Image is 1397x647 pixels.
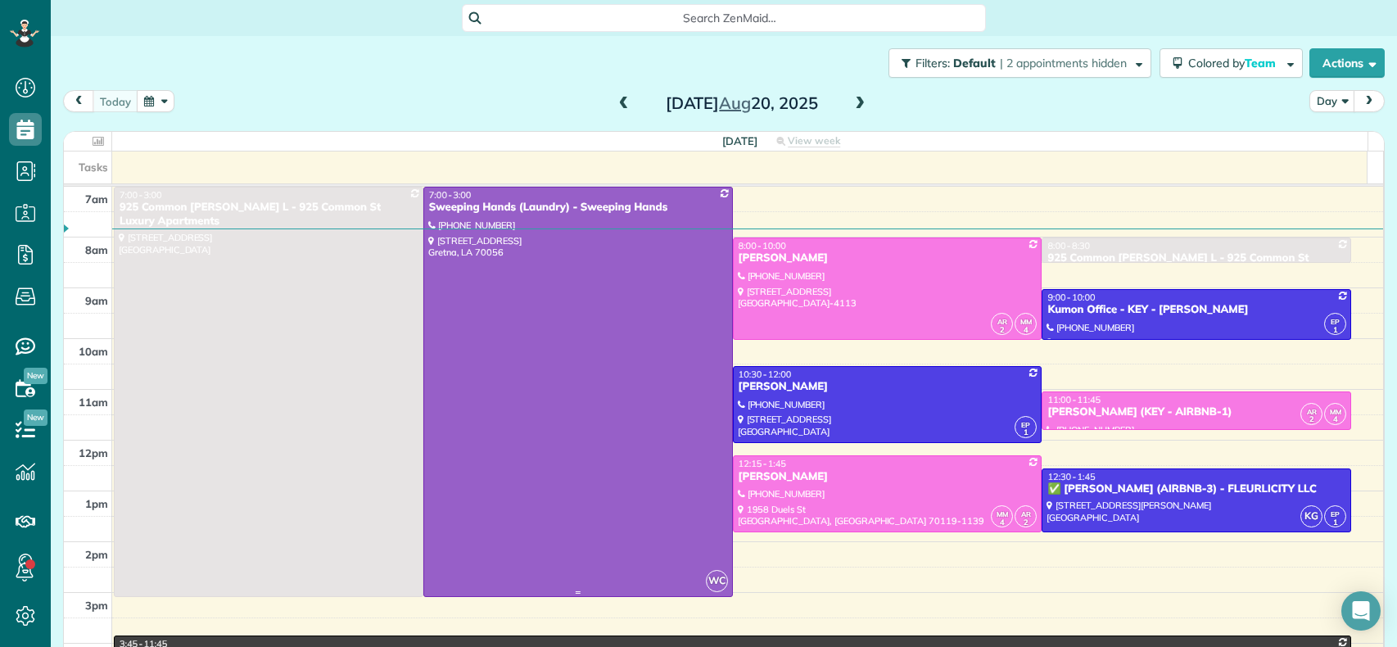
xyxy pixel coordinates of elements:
small: 4 [992,515,1012,531]
span: AR [1021,509,1031,518]
div: Open Intercom Messenger [1341,591,1381,631]
span: MM [1330,407,1341,416]
span: WC [706,570,728,592]
span: 3pm [85,599,108,612]
span: | 2 appointments hidden [1000,56,1127,70]
span: 11am [79,396,108,409]
div: 925 Common [PERSON_NAME] L - 925 Common St Luxury Apartments [1047,251,1346,279]
div: Sweeping Hands (Laundry) - Sweeping Hands [428,201,728,215]
div: [PERSON_NAME] [738,380,1038,394]
span: 7:00 - 3:00 [120,189,162,201]
span: 10:30 - 12:00 [739,369,792,380]
div: 925 Common [PERSON_NAME] L - 925 Common St Luxury Apartments [119,201,418,228]
span: 9am [85,294,108,307]
span: MM [1020,317,1032,326]
span: 8:00 - 8:30 [1047,240,1090,251]
span: New [24,368,47,384]
span: EP [1331,317,1340,326]
button: prev [63,90,94,112]
span: 12:15 - 1:45 [739,458,786,469]
small: 4 [1015,323,1036,338]
span: AR [997,317,1007,326]
div: [PERSON_NAME] [738,470,1038,484]
button: Day [1309,90,1355,112]
span: 8am [85,243,108,256]
small: 2 [992,323,1012,338]
span: 12:30 - 1:45 [1047,471,1095,482]
button: Actions [1309,48,1385,78]
button: next [1354,90,1385,112]
span: 11:00 - 11:45 [1047,394,1101,405]
span: 12pm [79,446,108,459]
span: [DATE] [722,134,757,147]
small: 1 [1325,515,1345,531]
small: 1 [1015,425,1036,441]
span: Filters: [916,56,950,70]
span: 7:00 - 3:00 [429,189,472,201]
div: ✅ [PERSON_NAME] (AIRBNB-3) - FLEURLICITY LLC [1047,482,1346,496]
small: 4 [1325,412,1345,428]
span: EP [1021,420,1030,429]
span: 1pm [85,497,108,510]
div: [PERSON_NAME] (KEY - AIRBNB-1) [1047,405,1346,419]
span: KG [1300,505,1322,527]
small: 2 [1301,412,1322,428]
a: Filters: Default | 2 appointments hidden [880,48,1151,78]
span: Colored by [1188,56,1282,70]
span: New [24,409,47,426]
span: View week [788,134,840,147]
span: Aug [719,93,751,113]
span: 9:00 - 10:00 [1047,292,1095,303]
button: Colored byTeam [1160,48,1303,78]
span: MM [997,509,1008,518]
span: 7am [85,192,108,206]
span: 8:00 - 10:00 [739,240,786,251]
span: Default [953,56,997,70]
span: EP [1331,509,1340,518]
span: Tasks [79,161,108,174]
span: 10am [79,345,108,358]
span: AR [1307,407,1317,416]
div: [PERSON_NAME] [738,251,1038,265]
button: Filters: Default | 2 appointments hidden [888,48,1151,78]
button: today [93,90,138,112]
small: 1 [1325,323,1345,338]
small: 2 [1015,515,1036,531]
div: Kumon Office - KEY - [PERSON_NAME] [1047,303,1346,317]
span: Team [1245,56,1278,70]
h2: [DATE] 20, 2025 [640,94,844,112]
span: 2pm [85,548,108,561]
